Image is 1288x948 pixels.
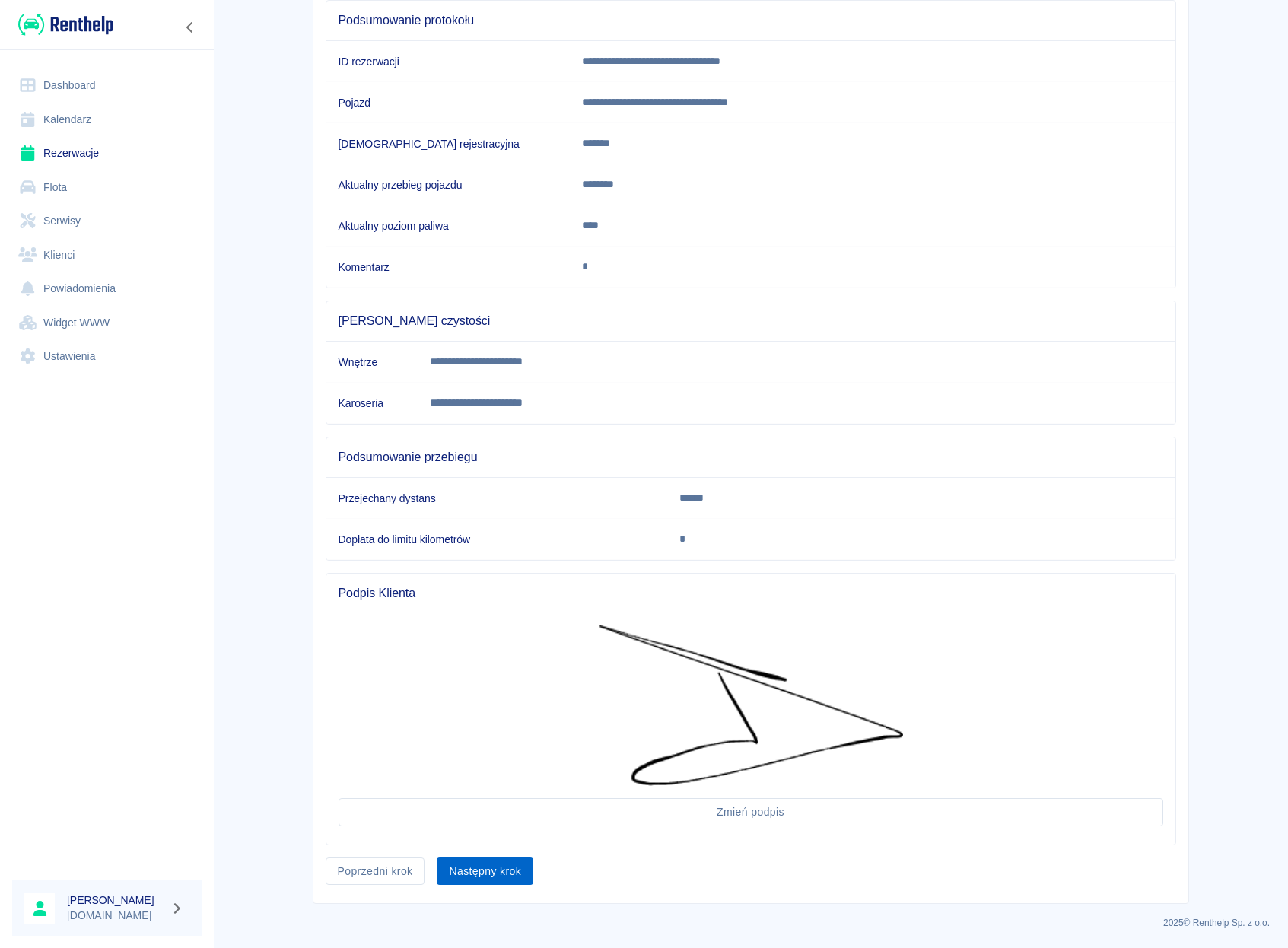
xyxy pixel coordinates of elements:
[179,17,202,37] button: Zwiń nawigację
[339,396,406,411] h6: Karoseria
[339,491,656,506] h6: Przejechany dystans
[339,355,406,370] h6: Wnętrze
[339,13,1163,28] span: Podsumowanie protokołu
[339,532,656,547] h6: Dopłata do limitu kilometrów
[339,798,1163,826] button: Zmień podpis
[437,857,533,886] button: Następny krok
[326,857,425,886] button: Poprzedni krok
[12,339,202,374] a: Ustawienia
[339,54,558,69] h6: ID rezerwacji
[339,177,558,192] h6: Aktualny przebieg pojazdu
[67,908,164,924] p: [DOMAIN_NAME]
[599,625,903,786] img: Podpis
[339,95,558,110] h6: Pojazd
[67,892,164,908] h6: [PERSON_NAME]
[18,12,113,37] img: Renthelp logo
[12,136,202,170] a: Rezerwacje
[339,259,558,275] h6: Komentarz
[339,136,558,151] h6: [DEMOGRAPHIC_DATA] rejestracyjna
[12,103,202,137] a: Kalendarz
[339,586,1163,601] span: Podpis Klienta
[12,204,202,238] a: Serwisy
[12,238,202,272] a: Klienci
[12,272,202,306] a: Powiadomienia
[231,916,1270,930] p: 2025 © Renthelp Sp. z o.o.
[339,450,1163,465] span: Podsumowanie przebiegu
[12,306,202,340] a: Widget WWW
[12,68,202,103] a: Dashboard
[339,313,1163,329] span: [PERSON_NAME] czystości
[12,12,113,37] a: Renthelp logo
[339,218,558,234] h6: Aktualny poziom paliwa
[12,170,202,205] a: Flota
